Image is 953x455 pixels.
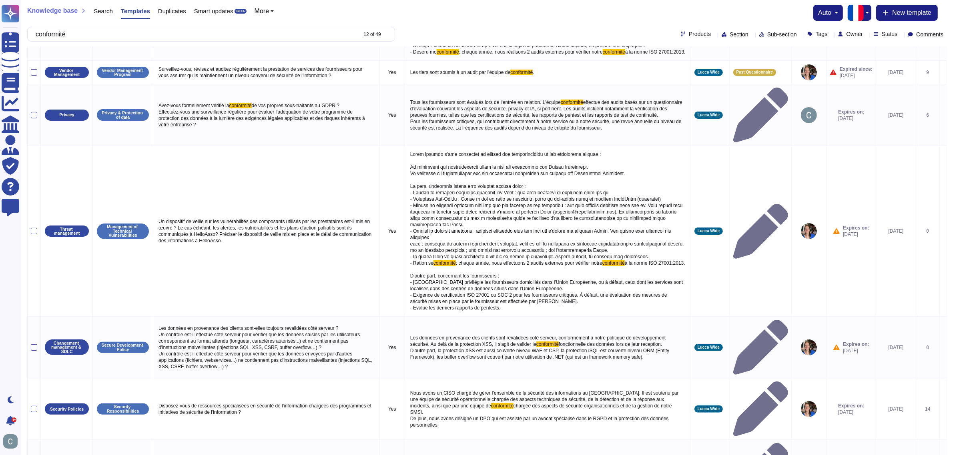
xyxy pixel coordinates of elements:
[919,344,936,351] div: 0
[94,8,113,14] span: Search
[410,403,673,428] span: chargée des aspects de sécurité organisationnels et de la gestion de notre SMSI. De plus, nous av...
[383,112,401,118] p: Yes
[48,341,86,354] p: Changement management & SDLC
[533,70,534,75] span: .
[410,390,680,409] span: Nous avons un CISO chargé de gérer l'ensemble de la sécurité des informations au [GEOGRAPHIC_DATA...
[889,406,904,412] span: [DATE]
[919,406,936,412] div: 14
[194,8,233,14] span: Smart updates
[100,111,146,119] p: Privacy & Protection of data
[158,103,229,108] span: Avez-vous formellement vérifié la
[235,9,246,14] div: BETA
[433,260,456,266] span: conformité
[2,433,23,450] button: user
[48,227,86,235] p: Threat management
[698,229,720,233] span: Lucca Wide
[919,228,936,234] div: 0
[843,341,869,347] span: Expires on:
[801,64,817,80] img: user
[410,335,667,347] span: Les données en provenance des clients sont revalidées coté serveur, conformément à notre politiqu...
[919,69,936,76] div: 9
[698,345,720,349] span: Lucca Wide
[882,31,898,37] span: Status
[459,49,603,55] span: : chaque année, nous réalisons 2 audits externes pour vérifier notre
[100,225,146,237] p: Management of Technical Vulnerabilities
[603,49,625,55] span: conformité
[919,112,936,118] div: 6
[383,344,401,351] p: Yes
[916,32,943,37] span: Comments
[730,32,748,37] span: Section
[736,70,773,74] span: Past Questionnaire
[32,27,356,41] input: Search by keywords
[158,8,186,14] span: Duplicates
[383,69,401,76] p: Yes
[838,403,864,409] span: Expires on:
[801,401,817,417] img: user
[121,8,150,14] span: Templates
[889,70,904,75] span: [DATE]
[602,260,625,266] span: conformité
[889,112,904,118] span: [DATE]
[698,407,720,411] span: Lucca Wide
[255,8,269,14] span: More
[100,343,146,351] p: Secure Development Policy
[561,100,583,105] span: conformité
[255,8,274,14] button: More
[801,223,817,239] img: user
[838,109,864,115] span: Expires on:
[816,31,828,37] span: Tags
[876,5,938,21] button: New template
[383,228,401,234] p: Yes
[410,341,671,360] span: fonctionnelle des données lors de leur reception. D'autre part, la protection XSS est aussi couve...
[50,407,84,411] p: Security Policies
[818,10,838,16] button: auto
[838,409,864,415] span: [DATE]
[48,68,86,77] p: Vendor Management
[840,66,873,72] span: Expired since:
[840,72,873,79] span: [DATE]
[100,405,146,413] p: Security Responsibilities
[410,100,684,131] span: effectue des audits basés sur un questionnaire d'évaluation couvrant les aspects de sécurité, pri...
[767,32,797,37] span: Sub-section
[229,103,252,108] span: conformité
[156,401,376,417] p: Disposez-vous de ressources spécialisées en sécurité de l'information chargées des programmes et ...
[846,31,863,37] span: Owner
[510,70,533,75] span: conformité
[100,68,146,77] p: Vendor Management Program
[363,32,381,37] div: 12 of 49
[156,323,376,372] p: Les données en provenance des clients sont-elles toujours revalidées côté serveur ? Un contrôle e...
[491,403,514,409] span: conformité
[410,100,561,105] span: Tous les fournisseurs sont évalués lors de l'entrée en relation. L'équipe
[410,152,685,266] span: Lorem ipsumdo s'ame consectet ad elitsed doe temporincididu ut lab etdolorema aliquae : Ad minimv...
[698,70,720,74] span: Lucca Wide
[158,103,366,128] span: de vos propres sous-traitants au GDPR ? Effectuez-vous une surveillance régulière pour évaluer l'...
[843,347,869,354] span: [DATE]
[410,260,685,311] span: à la norme ISO 27001:2013. D'autre part, concernant les fournisseurs : - [GEOGRAPHIC_DATA] privil...
[27,8,78,14] span: Knowledge base
[3,434,18,449] img: user
[698,113,720,117] span: Lucca Wide
[437,49,459,55] span: conformité
[892,10,931,16] span: New template
[843,225,869,231] span: Expires on:
[456,260,602,266] span: : chaque année, nous effectuons 2 audits externes pour vérifier notre
[625,49,686,55] span: à la norme ISO 27001:2013.
[801,107,817,123] img: user
[843,231,869,237] span: [DATE]
[536,341,559,347] span: conformité
[889,345,904,350] span: [DATE]
[156,64,376,81] p: Surveillez-vous, révisez et auditez régulièrement la prestation de services des fournisseurs pour...
[156,216,376,246] p: Un dispositif de veille sur les vulnérabilités des composants utilisés par les prestataires est-i...
[838,115,864,122] span: [DATE]
[801,339,817,355] img: user
[889,228,904,234] span: [DATE]
[848,5,864,21] img: fr
[818,10,831,16] span: auto
[410,70,510,75] span: Les tiers sont soumis à un audit par l'équipe de
[59,113,74,117] p: Privacy
[12,417,16,422] div: 9+
[689,31,711,37] span: Products
[383,406,401,412] p: Yes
